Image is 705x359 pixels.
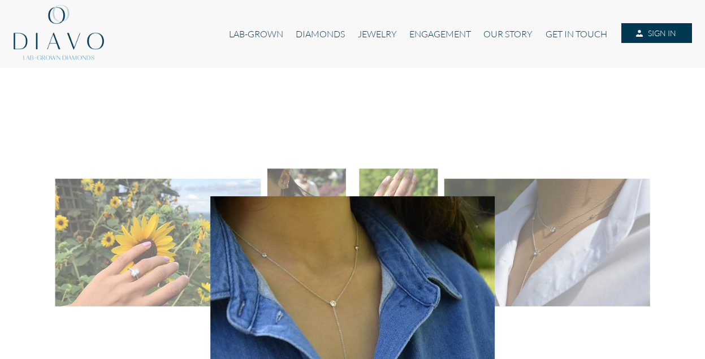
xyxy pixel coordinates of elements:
img: Diavo Lab-grown diamond ring [55,179,261,306]
img: Diavo Lab-grown diamond earrings [267,168,346,217]
a: SIGN IN [621,23,691,44]
a: OUR STORY [477,23,539,45]
a: ENGAGEMENT [403,23,477,45]
a: GET IN TOUCH [539,23,613,45]
img: Diavo Lab-grown diamond Ring [359,168,438,217]
a: DIAMONDS [289,23,351,45]
a: LAB-GROWN [223,23,289,45]
img: Diavo Lab-grown diamond necklace [444,179,650,306]
a: JEWELRY [351,23,403,45]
